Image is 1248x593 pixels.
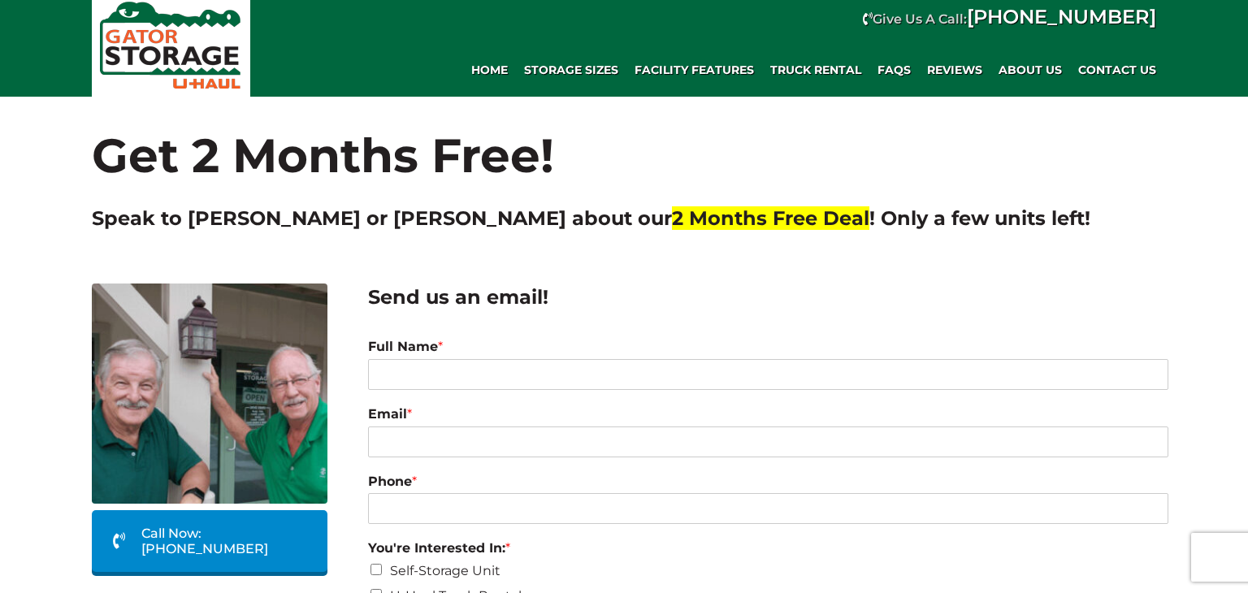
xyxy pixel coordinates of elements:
h2: Send us an email! [368,284,1168,311]
span: 2 Months Free Deal [672,206,869,230]
a: Facility Features [626,54,762,86]
a: Storage Sizes [516,54,626,86]
a: Truck Rental [762,54,869,86]
h2: Speak to [PERSON_NAME] or [PERSON_NAME] about our ! Only a few units left! [92,205,1156,232]
span: Truck Rental [770,63,861,77]
label: Self-Storage Unit [390,563,500,578]
a: Contact Us [1070,54,1164,86]
label: Full Name [368,339,1168,356]
img: Dave and Terry [92,284,327,504]
span: Contact Us [1078,63,1156,77]
span: Facility Features [635,63,754,77]
span: Home [471,63,508,77]
div: Main navigation [258,54,1164,86]
a: Call Now: [PHONE_NUMBER] [92,510,327,572]
span: FAQs [877,63,911,77]
label: Email [368,406,1168,423]
h1: Get 2 Months Free! [92,97,1156,188]
span: Storage Sizes [524,63,618,77]
label: Phone [368,474,1168,491]
a: Home [463,54,516,86]
a: About Us [990,54,1070,86]
label: You're Interested In: [368,540,1168,557]
a: REVIEWS [919,54,990,86]
a: FAQs [869,54,919,86]
span: About Us [999,63,1062,77]
strong: Give Us A Call: [873,11,1156,27]
span: REVIEWS [927,63,982,77]
a: [PHONE_NUMBER] [967,5,1156,28]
